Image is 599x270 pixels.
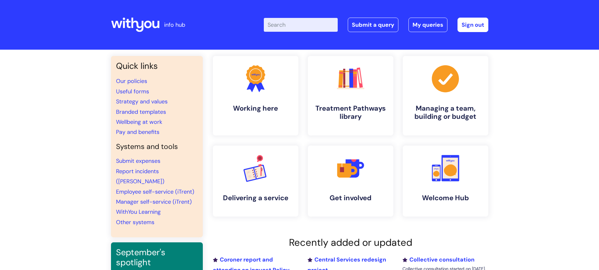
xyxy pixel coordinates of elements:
[313,104,388,121] h4: Treatment Pathways library
[116,61,198,71] h3: Quick links
[408,194,483,202] h4: Welcome Hub
[116,247,198,268] h3: September's spotlight
[116,188,194,196] a: Employee self-service (iTrent)
[116,198,192,206] a: Manager self-service (iTrent)
[408,18,447,32] a: My queries
[403,146,488,217] a: Welcome Hub
[313,194,388,202] h4: Get involved
[116,108,166,116] a: Branded templates
[308,56,393,135] a: Treatment Pathways library
[116,98,168,105] a: Strategy and values
[213,237,488,248] h2: Recently added or updated
[116,128,159,136] a: Pay and benefits
[348,18,398,32] a: Submit a query
[213,146,298,217] a: Delivering a service
[218,104,293,113] h4: Working here
[403,56,488,135] a: Managing a team, building or budget
[116,218,154,226] a: Other systems
[164,20,185,30] p: info hub
[308,146,393,217] a: Get involved
[408,104,483,121] h4: Managing a team, building or budget
[116,77,147,85] a: Our policies
[116,168,164,185] a: Report incidents ([PERSON_NAME])
[402,256,474,263] a: Collective consultation
[213,56,298,135] a: Working here
[116,157,160,165] a: Submit expenses
[116,208,161,216] a: WithYou Learning
[116,88,149,95] a: Useful forms
[458,18,488,32] a: Sign out
[116,118,162,126] a: Wellbeing at work
[264,18,338,32] input: Search
[116,142,198,151] h4: Systems and tools
[218,194,293,202] h4: Delivering a service
[264,18,488,32] div: | -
